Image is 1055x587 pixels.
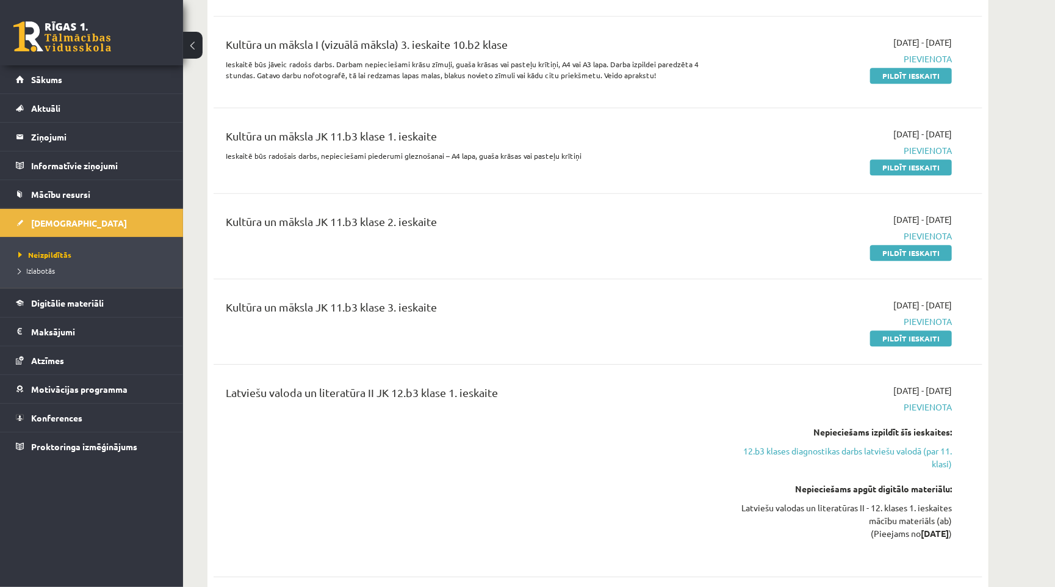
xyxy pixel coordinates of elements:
div: Latviešu valoda un literatūra II JK 12.b3 klase 1. ieskaite [226,384,704,407]
a: Informatīvie ziņojumi [16,151,168,180]
a: Digitālie materiāli [16,289,168,317]
a: [DEMOGRAPHIC_DATA] [16,209,168,237]
a: Aktuāli [16,94,168,122]
span: [DATE] - [DATE] [893,128,952,140]
a: Mācību resursi [16,180,168,208]
a: Konferences [16,404,168,432]
span: Sākums [31,74,62,85]
span: [DATE] - [DATE] [893,36,952,49]
a: Pildīt ieskaiti [870,159,952,175]
a: Ziņojumi [16,123,168,151]
span: [DATE] - [DATE] [893,384,952,397]
span: Pievienota [722,144,952,157]
p: Ieskaitē būs radošais darbs, nepieciešami piederumi gleznošanai – A4 lapa, guaša krāsas vai paste... [226,150,704,161]
span: Pievienota [722,230,952,242]
a: Pildīt ieskaiti [870,330,952,346]
span: Digitālie materiāli [31,297,104,308]
a: Pildīt ieskaiti [870,68,952,84]
div: Nepieciešams apgūt digitālo materiālu: [722,483,952,495]
span: Proktoringa izmēģinājums [31,441,137,452]
span: Konferences [31,412,82,423]
a: Proktoringa izmēģinājums [16,432,168,461]
span: [DATE] - [DATE] [893,299,952,312]
div: Latviešu valodas un literatūras II - 12. klases 1. ieskaites mācību materiāls (ab) (Pieejams no ) [722,501,952,540]
div: Kultūra un māksla I (vizuālā māksla) 3. ieskaite 10.b2 klase [226,36,704,59]
legend: Maksājumi [31,318,168,346]
span: Aktuāli [31,103,60,114]
a: Pildīt ieskaiti [870,245,952,261]
div: Kultūra un māksla JK 11.b3 klase 3. ieskaite [226,299,704,321]
span: Motivācijas programma [31,384,128,395]
span: [DEMOGRAPHIC_DATA] [31,217,127,228]
a: Neizpildītās [18,249,171,260]
a: Maksājumi [16,318,168,346]
a: Sākums [16,65,168,93]
span: [DATE] - [DATE] [893,213,952,226]
span: Mācību resursi [31,189,90,200]
span: Izlabotās [18,266,55,275]
span: Neizpildītās [18,250,71,260]
div: Nepieciešams izpildīt šīs ieskaites: [722,426,952,439]
legend: Ziņojumi [31,123,168,151]
div: Kultūra un māksla JK 11.b3 klase 2. ieskaite [226,213,704,236]
a: Atzīmes [16,346,168,374]
legend: Informatīvie ziņojumi [31,151,168,180]
span: Pievienota [722,401,952,414]
span: Atzīmes [31,355,64,366]
a: Rīgas 1. Tālmācības vidusskola [13,21,111,52]
div: Kultūra un māksla JK 11.b3 klase 1. ieskaite [226,128,704,150]
p: Ieskaitē būs jāveic radošs darbs. Darbam nepieciešami krāsu zīmuļi, guaša krāsas vai pasteļu krīt... [226,59,704,81]
span: Pievienota [722,53,952,65]
a: Motivācijas programma [16,375,168,403]
a: 12.b3 klases diagnostikas darbs latviešu valodā (par 11. klasi) [722,445,952,470]
a: Izlabotās [18,265,171,276]
span: Pievienota [722,315,952,328]
strong: [DATE] [921,528,949,539]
